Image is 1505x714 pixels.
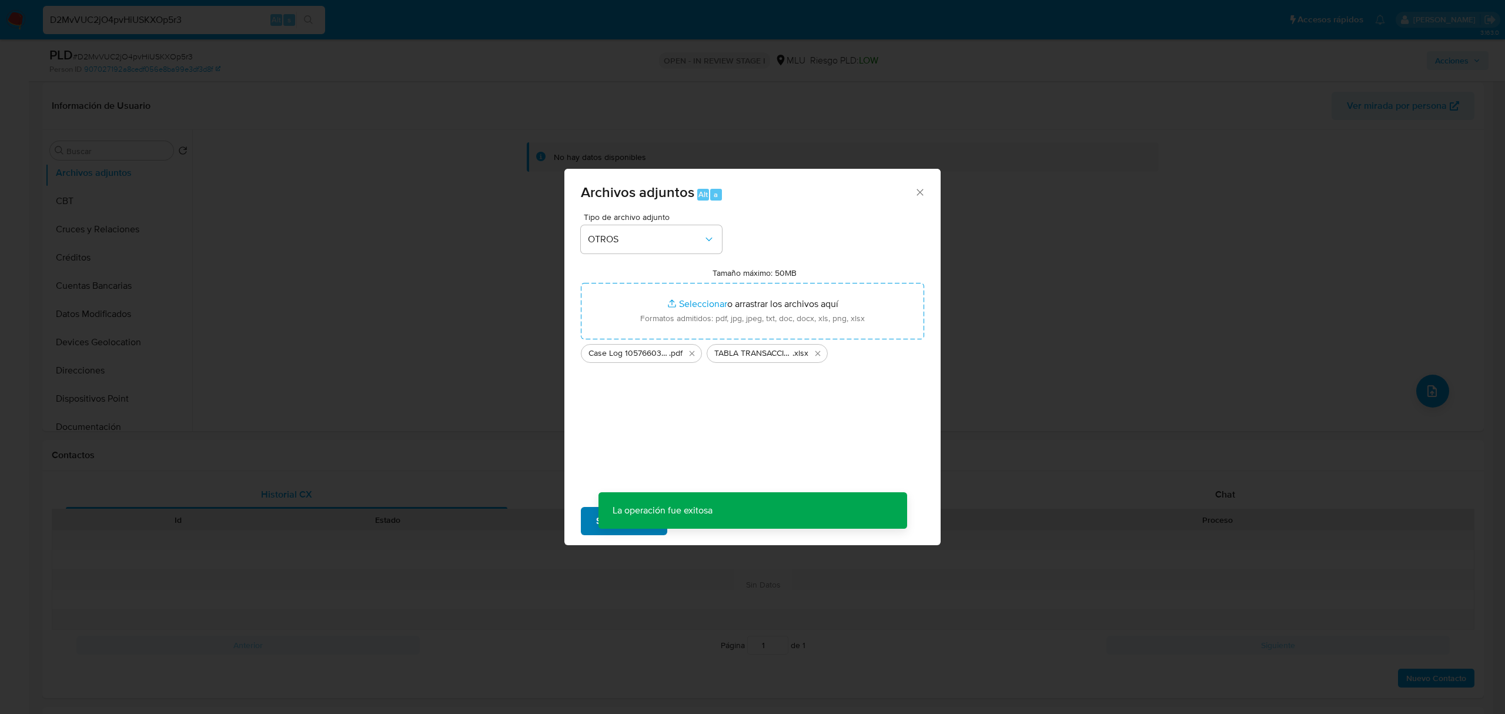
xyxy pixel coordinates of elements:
span: Case Log 105766032 - 25_09_2025 [588,348,669,359]
span: Archivos adjuntos [581,182,694,202]
span: .pdf [669,348,683,359]
span: Tipo de archivo adjunto [584,213,725,221]
ul: Archivos seleccionados [581,339,924,363]
span: TABLA TRANSACCIONAL 105766032 [DATE] [714,348,792,359]
button: Eliminar Case Log 105766032 - 25_09_2025.pdf [685,346,699,361]
p: La operación fue exitosa [598,492,727,529]
button: Subir archivo [581,507,667,535]
span: OTROS [588,233,703,245]
button: Eliminar TABLA TRANSACCIONAL 105766032 25.09.2025.xlsx [811,346,825,361]
button: Cerrar [914,186,925,197]
span: Alt [698,189,708,200]
span: a [714,189,718,200]
span: Subir archivo [596,508,652,534]
button: OTROS [581,225,722,253]
span: Cancelar [687,508,725,534]
label: Tamaño máximo: 50MB [713,268,797,278]
span: .xlsx [792,348,808,359]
